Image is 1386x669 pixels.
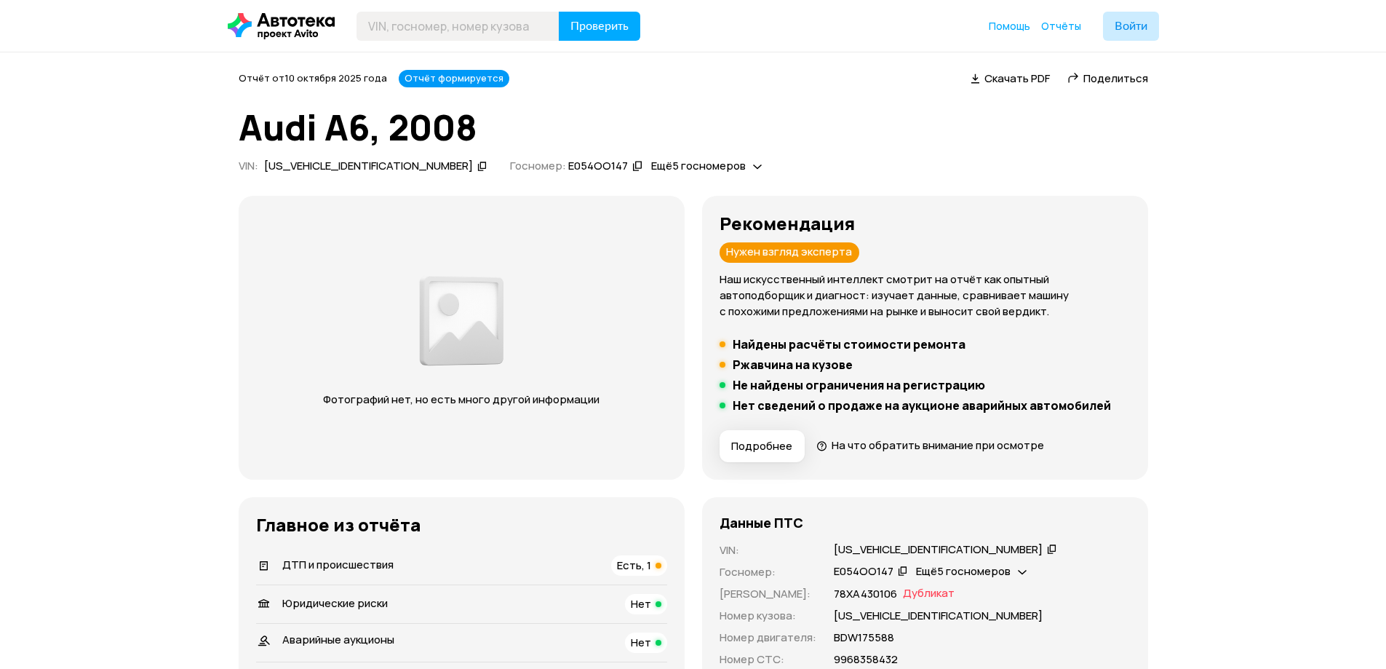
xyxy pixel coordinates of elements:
[989,19,1030,33] a: Помощь
[282,632,394,647] span: Аварийные аукционы
[415,268,507,374] img: 2a3f492e8892fc00.png
[971,71,1050,86] a: Скачать PDF
[832,438,1044,453] span: На что обратить внимание при осмотре
[1103,12,1159,41] button: Войти
[733,337,965,352] h5: Найдены расчёты стоимости ремонта
[568,159,628,174] div: Е054ОО147
[720,430,805,462] button: Подробнее
[239,71,387,84] span: Отчёт от 10 октября 2025 года
[731,439,792,454] span: Подробнее
[720,542,816,558] p: VIN :
[984,71,1050,86] span: Скачать PDF
[357,12,559,41] input: VIN, госномер, номер кузова
[834,564,893,579] div: Е054ОО147
[903,586,955,602] span: Дубликат
[617,558,651,573] span: Есть, 1
[834,586,897,602] p: 78ХА430106
[916,563,1011,579] span: Ещё 5 госномеров
[1041,19,1081,33] a: Отчёты
[733,357,853,372] h5: Ржавчина на кузове
[264,159,473,174] div: [US_VEHICLE_IDENTIFICATION_NUMBER]
[720,564,816,580] p: Госномер :
[256,515,667,535] h3: Главное из отчёта
[1067,71,1148,86] a: Поделиться
[309,392,614,408] p: Фотографий нет, но есть много другой информации
[720,515,803,531] h4: Данные ПТС
[834,630,894,646] p: ВDW175588
[720,630,816,646] p: Номер двигателя :
[282,595,388,611] span: Юридические риски
[834,542,1043,558] div: [US_VEHICLE_IDENTIFICATION_NUMBER]
[733,398,1111,413] h5: Нет сведений о продаже на аукционе аварийных автомобилей
[631,635,651,650] span: Нет
[816,438,1045,453] a: На что обратить внимание при осмотре
[720,586,816,602] p: [PERSON_NAME] :
[720,242,859,263] div: Нужен взгляд эксперта
[720,272,1131,320] p: Наш искусственный интеллект смотрит на отчёт как опытный автоподборщик и диагност: изучает данные...
[239,108,1148,147] h1: Audi A6, 2008
[720,652,816,668] p: Номер СТС :
[733,378,985,392] h5: Не найдены ограничения на регистрацию
[651,158,746,173] span: Ещё 5 госномеров
[720,213,1131,234] h3: Рекомендация
[631,596,651,611] span: Нет
[239,158,258,173] span: VIN :
[1115,20,1147,32] span: Войти
[570,20,629,32] span: Проверить
[399,70,509,87] div: Отчёт формируется
[834,652,898,668] p: 9968358432
[510,158,566,173] span: Госномер:
[559,12,640,41] button: Проверить
[834,608,1043,624] p: [US_VEHICLE_IDENTIFICATION_NUMBER]
[720,608,816,624] p: Номер кузова :
[1083,71,1148,86] span: Поделиться
[282,557,394,572] span: ДТП и происшествия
